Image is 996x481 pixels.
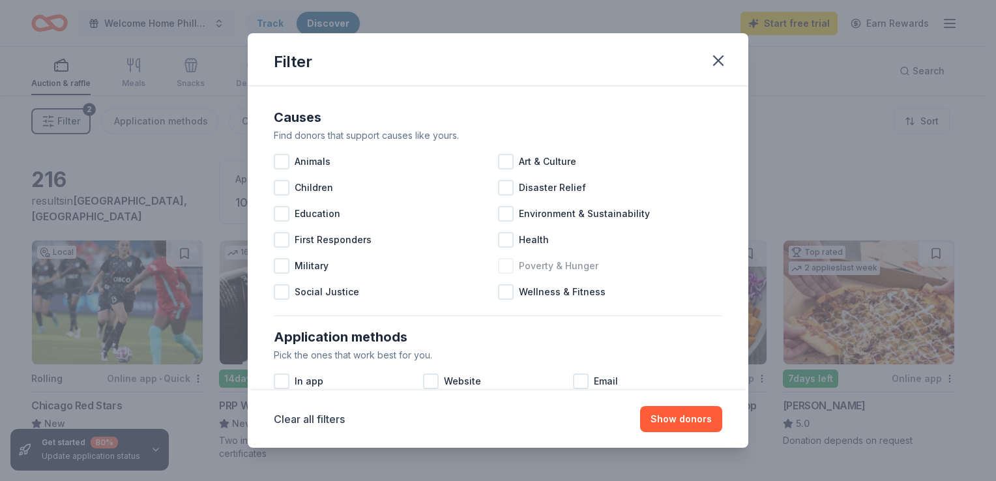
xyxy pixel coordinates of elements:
[295,232,372,248] span: First Responders
[640,406,722,432] button: Show donors
[594,373,618,389] span: Email
[295,258,329,274] span: Military
[295,180,333,196] span: Children
[519,232,549,248] span: Health
[274,51,312,72] div: Filter
[274,128,722,143] div: Find donors that support causes like yours.
[295,373,323,389] span: In app
[519,258,598,274] span: Poverty & Hunger
[295,284,359,300] span: Social Justice
[444,373,481,389] span: Website
[274,107,722,128] div: Causes
[274,327,722,347] div: Application methods
[519,284,606,300] span: Wellness & Fitness
[274,411,345,427] button: Clear all filters
[519,154,576,169] span: Art & Culture
[295,206,340,222] span: Education
[295,154,330,169] span: Animals
[274,347,722,363] div: Pick the ones that work best for you.
[519,180,586,196] span: Disaster Relief
[519,206,650,222] span: Environment & Sustainability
